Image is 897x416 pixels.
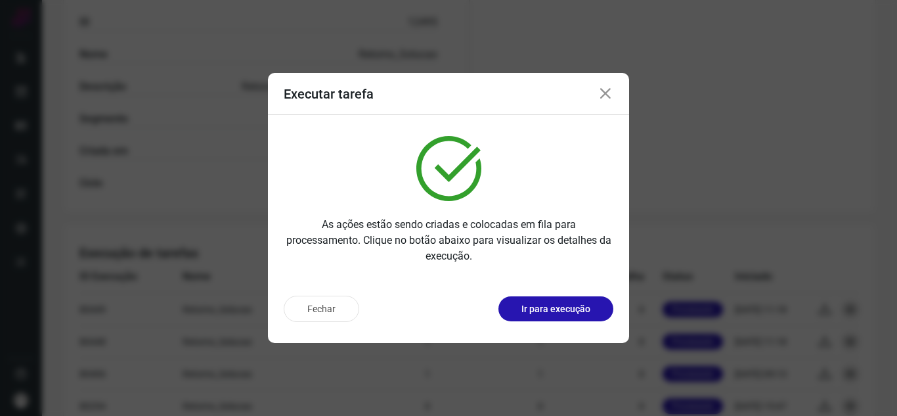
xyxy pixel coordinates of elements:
img: verified.svg [416,136,481,201]
p: As ações estão sendo criadas e colocadas em fila para processamento. Clique no botão abaixo para ... [284,217,613,264]
h3: Executar tarefa [284,86,374,102]
button: Ir para execução [498,296,613,321]
p: Ir para execução [521,302,590,316]
button: Fechar [284,296,359,322]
